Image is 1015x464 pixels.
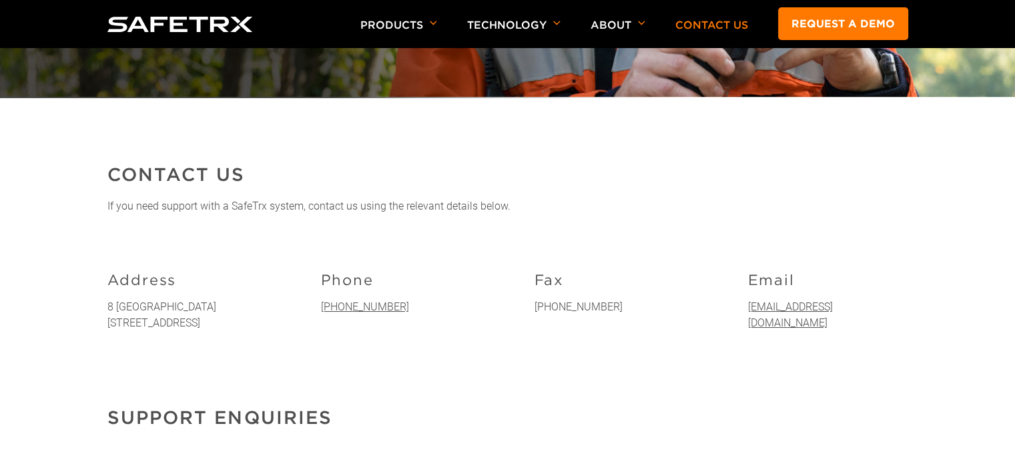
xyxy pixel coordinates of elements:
span: Discover More [15,160,71,170]
a: [EMAIL_ADDRESS][DOMAIN_NAME] [748,300,833,329]
span: Request a Demo [15,142,81,152]
h2: Support enquiries [107,405,908,431]
img: Logo SafeTrx [107,17,253,32]
p: Fax [535,271,695,289]
p: Products [360,19,437,48]
p: I agree to allow 8 West Consulting to store and process my personal data. [17,282,300,292]
p: Technology [467,19,561,48]
p: [PHONE_NUMBER] [535,299,695,315]
p: 8 [GEOGRAPHIC_DATA] [STREET_ADDRESS] [107,299,268,331]
iframe: Chat Widget [948,400,1015,464]
p: If you need support with a SafeTrx system, contact us using the relevant details below. [107,198,908,214]
input: Discover More [3,159,12,168]
p: Address [107,271,268,289]
a: [PHONE_NUMBER] [321,300,409,313]
h2: Contact Us [107,162,908,188]
a: Request a demo [778,7,908,40]
input: I agree to allow 8 West Consulting to store and process my personal data.* [3,284,12,292]
a: Contact Us [675,19,748,31]
p: Phone [321,271,481,289]
p: About [591,19,645,48]
div: Kontrollprogram for chat [948,400,1015,464]
p: Email [748,271,908,289]
input: Request a Demo [3,141,12,150]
